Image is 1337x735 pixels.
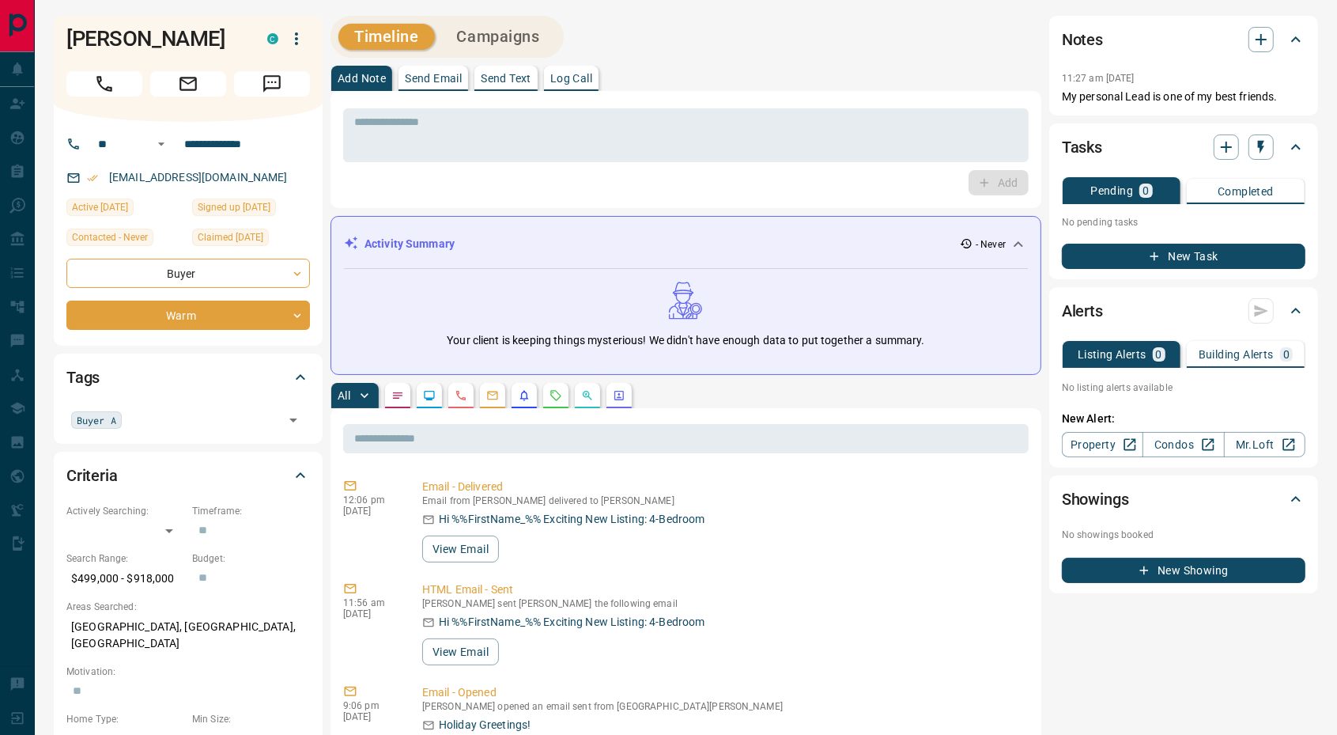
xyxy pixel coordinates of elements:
div: Notes [1062,21,1305,59]
div: Tags [66,358,310,396]
h2: Criteria [66,463,118,488]
h2: Alerts [1062,298,1103,324]
p: No pending tasks [1062,210,1305,234]
p: 9:06 pm [343,700,398,711]
p: Log Call [550,73,592,84]
p: Min Size: [192,712,310,726]
p: [GEOGRAPHIC_DATA], [GEOGRAPHIC_DATA], [GEOGRAPHIC_DATA] [66,614,310,657]
p: Email from [PERSON_NAME] delivered to [PERSON_NAME] [422,495,1022,506]
a: Property [1062,432,1143,457]
p: Building Alerts [1199,349,1274,360]
p: All [338,390,350,401]
h1: [PERSON_NAME] [66,26,244,51]
p: [PERSON_NAME] sent [PERSON_NAME] the following email [422,598,1022,609]
p: Budget: [192,551,310,566]
div: Alerts [1062,292,1305,330]
p: 11:56 am [343,597,398,608]
button: New Task [1062,244,1305,269]
p: [DATE] [343,506,398,517]
p: Email - Delivered [422,479,1022,495]
p: [DATE] [343,608,398,619]
p: 0 [1156,349,1162,360]
p: $499,000 - $918,000 [66,566,184,592]
p: Send Email [405,73,462,84]
svg: Opportunities [581,389,594,402]
p: Areas Searched: [66,600,310,614]
p: Email - Opened [422,684,1022,701]
p: HTML Email - Sent [422,582,1022,598]
p: [PERSON_NAME] opened an email sent from [GEOGRAPHIC_DATA][PERSON_NAME] [422,701,1022,712]
p: 0 [1283,349,1290,360]
span: Contacted - Never [72,229,148,245]
button: Open [152,134,171,153]
p: Pending [1090,185,1133,196]
button: Timeline [338,24,435,50]
h2: Showings [1062,487,1129,512]
p: Actively Searching: [66,504,184,518]
a: Mr.Loft [1224,432,1305,457]
p: Timeframe: [192,504,310,518]
p: Activity Summary [364,236,455,252]
div: Criteria [66,457,310,494]
button: View Email [422,536,499,563]
p: Motivation: [66,665,310,679]
p: Search Range: [66,551,184,566]
p: [DATE] [343,711,398,722]
p: No showings booked [1062,528,1305,542]
button: New Showing [1062,558,1305,583]
div: Sun Jan 21 2024 [192,229,310,251]
span: Call [66,71,142,97]
a: [EMAIL_ADDRESS][DOMAIN_NAME] [109,171,288,184]
svg: Notes [391,389,404,402]
div: Tasks [1062,128,1305,166]
button: Open [282,409,304,431]
p: Home Type: [66,712,184,726]
p: Hi %%FirstName_%% Exciting New Listing: 4-Bedroom [439,511,704,528]
svg: Lead Browsing Activity [423,389,436,402]
span: Claimed [DATE] [198,229,263,245]
span: Email [150,71,226,97]
span: Message [234,71,310,97]
p: 11:27 am [DATE] [1062,73,1135,84]
div: condos.ca [267,33,278,44]
button: Campaigns [441,24,556,50]
p: - Never [976,237,1006,252]
p: Listing Alerts [1078,349,1146,360]
p: Your client is keeping things mysterious! We didn't have enough data to put together a summary. [447,332,924,349]
p: 12:06 pm [343,494,398,506]
svg: Agent Actions [613,389,625,402]
h2: Notes [1062,27,1103,52]
span: Signed up [DATE] [198,199,270,215]
p: No listing alerts available [1062,381,1305,395]
h2: Tags [66,365,100,390]
span: Buyer A [77,412,116,428]
h2: Tasks [1062,134,1102,160]
p: Add Note [338,73,386,84]
div: Showings [1062,480,1305,518]
button: View Email [422,638,499,665]
p: My personal Lead is one of my best friends. [1062,89,1305,105]
div: Sun Jan 21 2024 [192,199,310,221]
p: Completed [1218,186,1274,197]
p: Holiday Greetings! [439,717,531,733]
div: Warm [66,301,310,330]
div: Fri Feb 09 2024 [66,199,184,221]
p: Hi %%FirstName_%% Exciting New Listing: 4-Bedroom [439,614,704,631]
p: Send Text [481,73,531,84]
svg: Emails [486,389,499,402]
svg: Email Verified [87,172,98,184]
a: Condos [1142,432,1224,457]
svg: Calls [455,389,467,402]
svg: Requests [550,389,562,402]
p: New Alert: [1062,411,1305,427]
p: 0 [1142,185,1149,196]
div: Activity Summary- Never [344,229,1028,259]
span: Active [DATE] [72,199,128,215]
svg: Listing Alerts [518,389,531,402]
div: Buyer [66,259,310,288]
